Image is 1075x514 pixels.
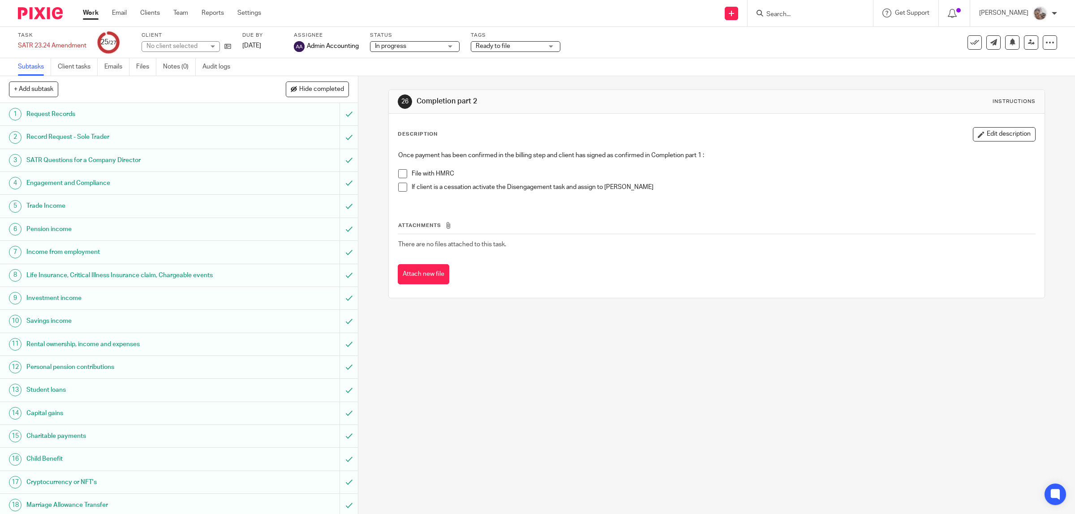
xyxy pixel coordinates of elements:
[146,42,205,51] div: No client selected
[9,384,21,396] div: 13
[100,37,116,47] div: 25
[26,269,229,282] h1: Life Insurance, Critical Illness Insurance claim, Chargeable events
[9,108,21,120] div: 1
[973,127,1036,141] button: Edit description
[299,86,344,93] span: Hide completed
[140,9,160,17] a: Clients
[26,245,229,259] h1: Income from employment
[294,32,359,39] label: Assignee
[26,452,229,466] h1: Child Benefit
[375,43,406,49] span: In progress
[471,32,560,39] label: Tags
[9,476,21,488] div: 17
[26,338,229,351] h1: Rental ownership, income and expenses
[26,176,229,190] h1: Engagement and Compliance
[26,223,229,236] h1: Pension income
[9,361,21,373] div: 12
[1033,6,1047,21] img: me.jpg
[202,9,224,17] a: Reports
[9,499,21,511] div: 18
[286,81,349,97] button: Hide completed
[163,58,196,76] a: Notes (0)
[9,81,58,97] button: + Add subtask
[26,407,229,420] h1: Capital gains
[18,41,86,50] div: SATR 23.24 Amendment
[398,241,506,248] span: There are no files attached to this task.
[26,199,229,213] h1: Trade Income
[9,246,21,258] div: 7
[9,200,21,213] div: 5
[26,107,229,121] h1: Request Records
[26,130,229,144] h1: Record Request - Sole Trader
[9,269,21,282] div: 8
[294,41,305,52] img: svg%3E
[18,7,63,19] img: Pixie
[412,183,1036,192] p: If client is a cessation activate the Disengagement task and assign to [PERSON_NAME]
[26,429,229,443] h1: Charitable payments
[476,43,510,49] span: Ready to file
[417,97,735,106] h1: Completion part 2
[112,9,127,17] a: Email
[26,154,229,167] h1: SATR Questions for a Company Director
[9,154,21,167] div: 3
[242,32,283,39] label: Due by
[398,264,449,284] button: Attach new file
[142,32,231,39] label: Client
[9,453,21,466] div: 16
[307,42,359,51] span: Admin Accounting
[104,58,129,76] a: Emails
[108,40,116,45] small: /27
[26,498,229,512] h1: Marriage Allowance Transfer
[398,151,1036,160] p: Once payment has been confirmed in the billing step and client has signed as confirmed in Complet...
[412,169,1036,178] p: File with HMRC
[83,9,99,17] a: Work
[9,430,21,442] div: 15
[987,24,1032,33] p: Task completed.
[58,58,98,76] a: Client tasks
[202,58,237,76] a: Audit logs
[26,291,229,305] h1: Investment income
[26,314,229,328] h1: Savings income
[9,223,21,236] div: 6
[26,383,229,397] h1: Student loans
[9,292,21,304] div: 9
[242,43,261,49] span: [DATE]
[9,407,21,420] div: 14
[26,360,229,374] h1: Personal pension contributions
[9,315,21,327] div: 10
[136,58,156,76] a: Files
[173,9,188,17] a: Team
[9,338,21,351] div: 11
[993,98,1036,105] div: Instructions
[398,131,438,138] p: Description
[398,94,412,109] div: 26
[9,131,21,144] div: 2
[18,32,86,39] label: Task
[18,58,51,76] a: Subtasks
[237,9,261,17] a: Settings
[26,475,229,489] h1: Cryptocurrency or NFT's
[9,177,21,189] div: 4
[370,32,460,39] label: Status
[398,223,441,228] span: Attachments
